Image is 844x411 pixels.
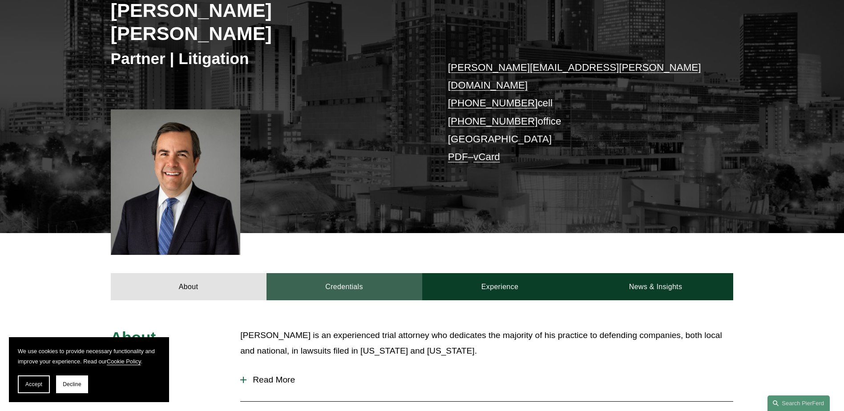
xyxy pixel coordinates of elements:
[448,116,538,127] a: [PHONE_NUMBER]
[240,328,733,359] p: [PERSON_NAME] is an experienced trial attorney who dedicates the majority of his practice to defe...
[18,346,160,367] p: We use cookies to provide necessary functionality and improve your experience. Read our .
[246,375,733,385] span: Read More
[111,329,156,346] span: About
[240,368,733,391] button: Read More
[267,273,422,300] a: Credentials
[448,59,707,166] p: cell office [GEOGRAPHIC_DATA] –
[25,381,42,387] span: Accept
[56,375,88,393] button: Decline
[473,151,500,162] a: vCard
[107,358,141,365] a: Cookie Policy
[448,97,538,109] a: [PHONE_NUMBER]
[767,395,830,411] a: Search this site
[111,49,422,68] h3: Partner | Litigation
[448,62,701,91] a: [PERSON_NAME][EMAIL_ADDRESS][PERSON_NAME][DOMAIN_NAME]
[18,375,50,393] button: Accept
[63,381,81,387] span: Decline
[111,273,267,300] a: About
[577,273,733,300] a: News & Insights
[448,151,468,162] a: PDF
[9,337,169,402] section: Cookie banner
[422,273,578,300] a: Experience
